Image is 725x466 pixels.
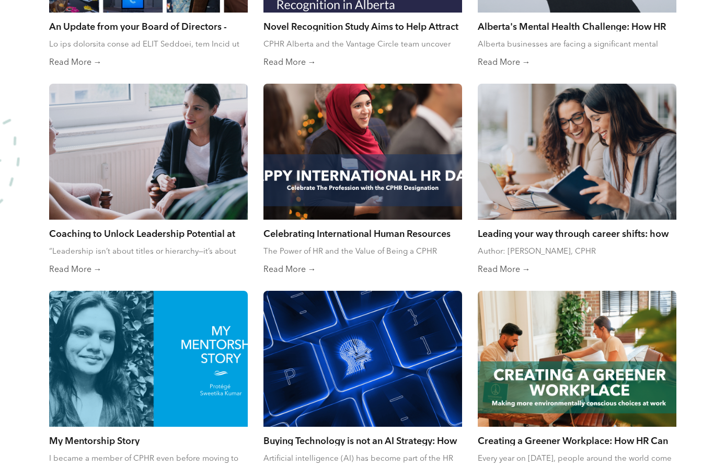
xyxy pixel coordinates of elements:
a: Read More → [49,58,248,68]
div: “Leadership isn’t about titles or hierarchy—it’s about influence, growth, and the ability to brin... [49,246,248,257]
div: Author: [PERSON_NAME], CPHR [478,246,676,257]
a: Read More → [478,265,676,275]
a: Creating a Greener Workplace: How HR Can Lead the Way on [DATE] [478,435,676,446]
a: Read More → [49,265,248,275]
a: Celebrating International Human Resources Day [263,228,462,239]
div: Artificial intelligence (AI) has become part of the HR vocabulary. No longer a future ambition, m... [263,453,462,464]
a: Read More → [478,58,676,68]
div: Every year on [DATE], people around the world come together to celebrate [DATE], a movement dedic... [478,453,676,464]
a: Alberta's Mental Health Challenge: How HR Professionals Can Drive Change [478,20,676,32]
div: CPHR Alberta and the Vantage Circle team uncover impactful insights in a first-of-its-kind study ... [263,39,462,50]
a: Leading your way through career shifts: how to stay successful changing an industry or even a pro... [478,228,676,239]
a: Read More → [263,265,462,275]
a: An Update from your Board of Directors - [DATE] [49,20,248,32]
a: Novel Recognition Study Aims to Help Attract and Retain Global Talent in [GEOGRAPHIC_DATA] [263,20,462,32]
div: Lo ips dolorsita conse ad ELIT Seddoei, tem Incid ut Laboreetd magn aliquaeni ad minimve quisnost... [49,39,248,50]
a: Read More → [263,58,462,68]
div: The Power of HR and the Value of Being a CPHR [263,246,462,257]
div: I became a member of CPHR even before moving to [GEOGRAPHIC_DATA] in [DATE]. It was my way of get... [49,453,248,464]
div: Alberta businesses are facing a significant mental health challenge that requires immediate atten... [478,39,676,50]
a: My Mentorship Story [49,435,248,446]
a: Coaching to Unlock Leadership Potential at Every Level [49,228,248,239]
a: Buying Technology is not an AI Strategy: How to drive sustainable AI adoption in HR [263,435,462,446]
